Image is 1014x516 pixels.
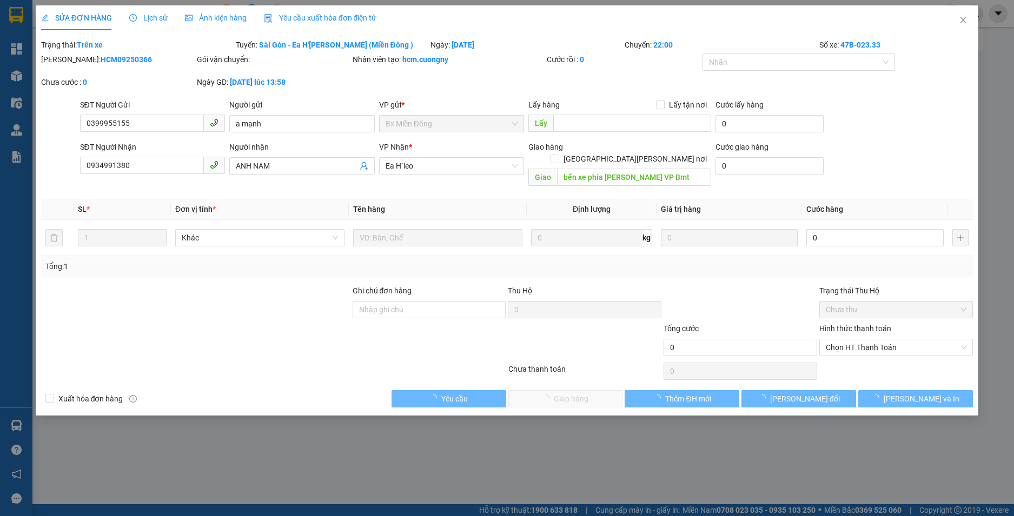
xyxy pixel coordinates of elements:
span: Yêu cầu [441,393,468,405]
button: delete [45,229,63,246]
div: Ngày GD: [197,76,350,88]
div: Cước rồi : [547,53,700,65]
span: Yêu cầu xuất hóa đơn điện tử [264,14,377,22]
label: Ghi chú đơn hàng [353,286,412,295]
label: Cước giao hàng [715,143,768,151]
div: Nhân viên tạo: [353,53,545,65]
div: [PERSON_NAME]: [41,53,195,65]
span: Bx Miền Đông [386,116,518,132]
span: phone [210,160,218,169]
b: HCM09250366 [101,55,152,64]
span: Ea H`leo [386,158,518,174]
span: [GEOGRAPHIC_DATA][PERSON_NAME] nơi [559,153,711,165]
b: [DATE] [452,41,474,49]
div: VP gửi [379,99,525,111]
span: info-circle [129,395,137,403]
span: Lấy hàng [528,100,560,109]
span: Tổng cước [664,324,699,333]
input: Dọc đường [553,115,711,132]
span: Thu Hộ [508,286,532,295]
span: [PERSON_NAME] đổi [770,393,840,405]
span: Lịch sử [129,14,168,22]
input: 0 [661,229,798,246]
span: Khác [182,230,338,246]
span: loading [872,394,884,402]
input: Cước giao hàng [715,157,823,175]
span: loading [758,394,770,402]
b: hcm.cuongny [402,55,448,64]
span: close [959,16,967,24]
b: 0 [83,78,87,86]
span: kg [641,229,652,246]
span: phone [210,118,218,127]
span: Đơn vị tính [175,205,216,213]
span: Thêm ĐH mới [665,393,711,405]
div: Trạng thái Thu Hộ [819,285,973,297]
span: Giao [528,169,557,186]
button: plus [952,229,969,246]
span: Giao hàng [528,143,563,151]
span: Lấy tận nơi [665,99,711,111]
input: VD: Bàn, Ghế [353,229,522,246]
span: clock-circle [129,14,137,22]
div: Ngày: [429,39,624,51]
div: SĐT Người Gửi [80,99,226,111]
b: Sài Gòn - Ea H'[PERSON_NAME] (Miền Đông ) [259,41,413,49]
div: Chuyến: [624,39,818,51]
div: Chưa cước : [41,76,195,88]
span: VP Nhận [379,143,409,151]
div: Chưa thanh toán [507,363,663,382]
span: [PERSON_NAME] và In [884,393,959,405]
div: Số xe: [818,39,974,51]
input: Cước lấy hàng [715,115,823,132]
div: Tổng: 1 [45,260,392,272]
span: Chưa thu [826,301,966,318]
span: Chọn HT Thanh Toán [826,339,966,356]
span: loading [653,394,665,402]
b: 0 [580,55,584,64]
span: user-add [360,162,368,170]
span: Giá trị hàng [661,205,701,213]
span: edit [41,14,49,22]
div: Người gửi [229,99,375,111]
button: [PERSON_NAME] đổi [741,390,856,407]
span: Ảnh kiện hàng [185,14,247,22]
span: Tên hàng [353,205,385,213]
span: Định lượng [573,205,611,213]
label: Cước lấy hàng [715,100,764,109]
div: Gói vận chuyển: [197,53,350,65]
div: SĐT Người Nhận [80,141,226,153]
label: Hình thức thanh toán [819,324,891,333]
span: SỬA ĐƠN HÀNG [41,14,112,22]
span: Lấy [528,115,553,132]
button: Giao hàng [508,390,623,407]
img: icon [264,14,273,23]
button: Thêm ĐH mới [625,390,739,407]
b: [DATE] lúc 13:58 [230,78,286,86]
button: Yêu cầu [392,390,506,407]
input: Dọc đường [557,169,711,186]
span: picture [185,14,193,22]
input: Ghi chú đơn hàng [353,301,506,318]
div: Tuyến: [235,39,429,51]
b: 22:00 [653,41,673,49]
b: 47B-023.33 [840,41,880,49]
span: loading [429,394,441,402]
div: Trạng thái: [40,39,235,51]
button: Close [948,5,978,36]
span: Cước hàng [806,205,843,213]
div: Người nhận [229,141,375,153]
span: SL [78,205,87,213]
button: [PERSON_NAME] và In [858,390,973,407]
span: Xuất hóa đơn hàng [54,393,128,405]
b: Trên xe [77,41,103,49]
